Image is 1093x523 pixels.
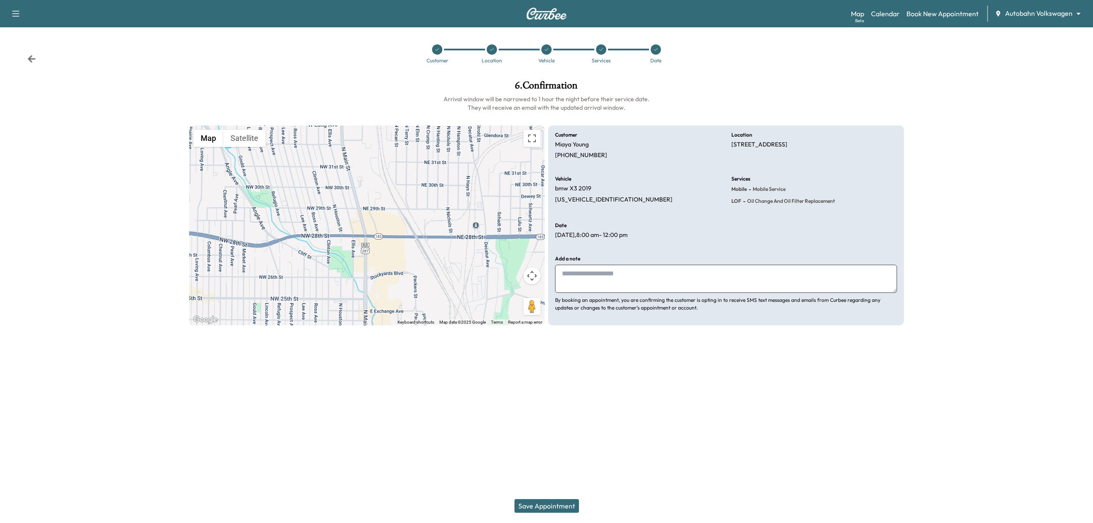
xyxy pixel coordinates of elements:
[747,185,751,193] span: -
[851,9,864,19] a: MapBeta
[223,130,266,147] button: Show satellite imagery
[555,132,577,137] h6: Customer
[523,267,541,284] button: Map camera controls
[731,186,747,193] span: Mobile
[191,314,219,325] a: Open this area in Google Maps (opens a new window)
[555,296,897,312] p: By booking an appointment, you are confirming the customer is opting in to receive SMS text messa...
[189,95,904,112] h6: Arrival window will be narrowed to 1 hour the night before their service date. They will receive ...
[427,58,448,63] div: Customer
[592,58,611,63] div: Services
[871,9,900,19] a: Calendar
[555,141,589,149] p: Miaya Young
[555,152,607,159] p: [PHONE_NUMBER]
[189,80,904,95] h1: 6 . Confirmation
[526,8,567,20] img: Curbee Logo
[508,320,542,324] a: Report a map error
[650,58,661,63] div: Date
[27,55,36,63] div: Back
[731,141,787,149] p: [STREET_ADDRESS]
[555,231,628,239] p: [DATE] , 8:00 am - 12:00 pm
[751,186,786,193] span: Mobile Service
[555,256,580,261] h6: Add a note
[906,9,979,19] a: Book New Appointment
[731,132,752,137] h6: Location
[1005,9,1073,18] span: Autobahn Volkswagen
[555,223,567,228] h6: Date
[523,130,541,147] button: Toggle fullscreen view
[741,197,745,205] span: -
[514,499,579,513] button: Save Appointment
[523,298,541,315] button: Drag Pegman onto the map to open Street View
[555,185,591,193] p: bmw X3 2019
[397,319,434,325] button: Keyboard shortcuts
[193,130,223,147] button: Show street map
[731,198,741,205] span: LOF
[439,320,486,324] span: Map data ©2025 Google
[482,58,502,63] div: Location
[855,18,864,24] div: Beta
[745,198,835,205] span: Oil Change and Oil Filter Replacement
[191,314,219,325] img: Google
[538,58,555,63] div: Vehicle
[731,176,750,181] h6: Services
[491,320,503,324] a: Terms (opens in new tab)
[555,176,571,181] h6: Vehicle
[555,196,672,204] p: [US_VEHICLE_IDENTIFICATION_NUMBER]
